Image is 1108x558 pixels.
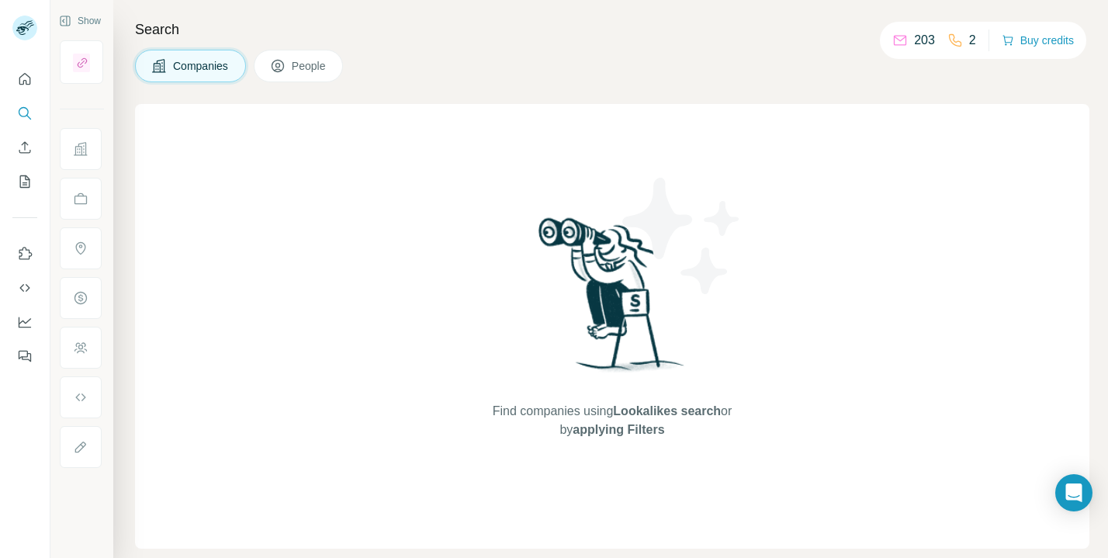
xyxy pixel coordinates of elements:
button: Feedback [12,342,37,370]
img: Surfe Illustration - Woman searching with binoculars [531,213,693,386]
button: Dashboard [12,308,37,336]
button: Enrich CSV [12,133,37,161]
span: Find companies using or by [488,402,736,439]
span: People [292,58,327,74]
button: Buy credits [1002,29,1074,51]
div: Open Intercom Messenger [1055,474,1092,511]
p: 203 [914,31,935,50]
span: Companies [173,58,230,74]
button: Quick start [12,65,37,93]
h4: Search [135,19,1089,40]
button: Search [12,99,37,127]
button: My lists [12,168,37,196]
img: Surfe Illustration - Stars [612,166,752,306]
button: Use Surfe API [12,274,37,302]
button: Show [48,9,112,33]
p: 2 [969,31,976,50]
button: Use Surfe on LinkedIn [12,240,37,268]
span: Lookalikes search [613,404,721,418]
span: applying Filters [573,423,664,436]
